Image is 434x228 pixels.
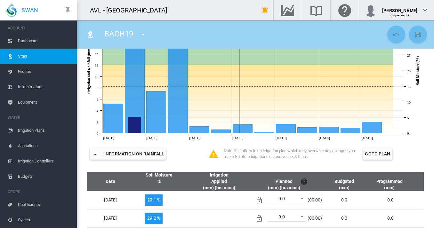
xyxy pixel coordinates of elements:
th: Date [87,172,129,191]
td: 0.0 [326,209,362,227]
md-icon: icon-menu-down [92,151,99,158]
button: Click to go to list of Sites [84,28,97,41]
tspan: [DATE] [232,136,244,139]
div: AVL - [GEOGRAPHIC_DATA] [90,6,173,15]
span: Irrigation Controllers [18,153,72,169]
span: BACH19 [104,29,133,38]
g: Rainfall Sun 31 Aug, 2025 0.6 [211,130,231,133]
span: Irrigation Plans [18,123,72,138]
g: Rainfall Wed 03 Sep, 2025 1.6 [276,124,296,133]
tspan: 0 [407,131,409,135]
span: Cycles [18,212,72,228]
md-icon: Click here for help [337,6,352,14]
img: profile.jpg [364,4,377,17]
md-icon: icon-map-marker-radius [86,31,94,38]
g: Rainfall Fri 05 Sep, 2025 1.1 [319,127,339,133]
g: Rainfall Tue 26 Aug, 2025 5.2 [104,104,123,133]
tspan: [DATE] [189,136,200,139]
td: [DATE] [87,191,129,209]
span: SWAN [21,6,38,14]
img: SWAN-Landscape-Logo-Colour-drop.png [6,4,17,17]
g: Rainfall Wed 27 Aug, 2025 20.6 [125,16,145,133]
span: Infrastructure [18,79,72,95]
md-icon: icon-chevron-down [421,6,429,14]
button: Cancel Changes [387,26,405,43]
md-icon: icon-bell-ring [261,6,269,14]
span: Coefficients [18,197,72,212]
span: Budgets [18,169,72,184]
span: CROPS [8,187,72,197]
tspan: 8 [97,86,99,90]
span: 29.2 % [145,213,163,224]
md-icon: Search the knowledge base [309,6,324,14]
th: Irrigation Applied (mm) (hrs:mins) [190,172,249,191]
tspan: 0 [97,131,99,135]
th: Soil Moisture % [129,172,190,191]
tspan: 4 [97,109,99,113]
tspan: 15 [407,85,411,89]
td: [DATE] [87,209,129,227]
div: (00:00) [308,197,322,203]
button: Save Changes [409,26,427,43]
span: Equipment [18,95,72,110]
md-icon: icon-menu-down [139,31,147,38]
tspan: 5 [407,116,409,120]
button: icon-menu-down [137,28,149,41]
tspan: 6 [97,98,99,101]
tspan: 2 [97,120,98,124]
span: Dashboard [18,33,72,49]
button: icon-bell-ring [259,4,271,17]
g: Rainfall Sat 30 Aug, 2025 1.2 [190,126,209,133]
g: Rainfall Sat 06 Sep, 2025 0.9 [341,128,360,133]
div: (00:00) [308,215,322,222]
md-icon: Irrigation unlocked [255,215,263,222]
td: 0.0 [326,191,362,209]
tspan: 10 [407,100,411,104]
tspan: [DATE] [276,136,287,139]
span: (Supervisor) [390,13,409,17]
tspan: [DATE] [319,136,330,139]
g: Irrigation Wed 27 Aug, 2025 2.8 [128,117,141,133]
g: Rainfall Thu 28 Aug, 2025 7.4 [147,91,166,133]
div: Planned (mm) (hrs:mins) [249,172,325,191]
md-icon: Go to the Data Hub [280,6,295,14]
tspan: 14 [95,52,98,56]
md-icon: icon-content-save [414,31,422,38]
span: 29.1 % [145,194,163,206]
tspan: [DATE] [103,136,114,139]
md-icon: Irrigation unlocked [255,196,263,204]
div: Note: this site is in an irrigation plan which may overwrite any changes you make to future irrig... [224,148,355,160]
span: ACCOUNT [8,23,72,33]
div: 0.0 [278,196,285,201]
td: 0.0 [362,191,424,209]
span: Sites [18,49,72,64]
td: 0.0 [362,209,424,227]
g: Rainfall Fri 29 Aug, 2025 15.8 [168,43,188,133]
span: WATER [8,113,72,123]
span: Allocations [18,138,72,153]
tspan: 20 [407,69,411,73]
th: Budgeted (mm) [326,172,362,191]
g: Rainfall Mon 01 Sep, 2025 1.5 [233,124,253,133]
button: Goto Plan [363,148,392,160]
g: Rainfall Thu 04 Sep, 2025 1 [298,127,317,133]
div: 0.0 [278,214,285,219]
tspan: [DATE] [362,136,373,139]
span: Groups [18,64,72,79]
tspan: 12 [95,63,98,67]
tspan: [DATE] [146,136,157,139]
tspan: 10 [95,75,98,79]
g: Rainfall Tue 02 Sep, 2025 0.2 [254,132,274,133]
div: [PERSON_NAME] [382,5,417,11]
md-icon: icon-undo [392,31,400,38]
tspan: 25 [407,53,411,57]
tspan: Irrigation and Rainfall (mm) [87,47,91,94]
md-icon: icon-pin [64,6,72,14]
button: icon-menu-downInformation on Rainfall [90,148,166,160]
tspan: Soil Moisture (%) [415,56,420,85]
th: Programmed (mm) [362,172,424,191]
g: Rainfall Sun 07 Sep, 2025 2 [362,122,382,133]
